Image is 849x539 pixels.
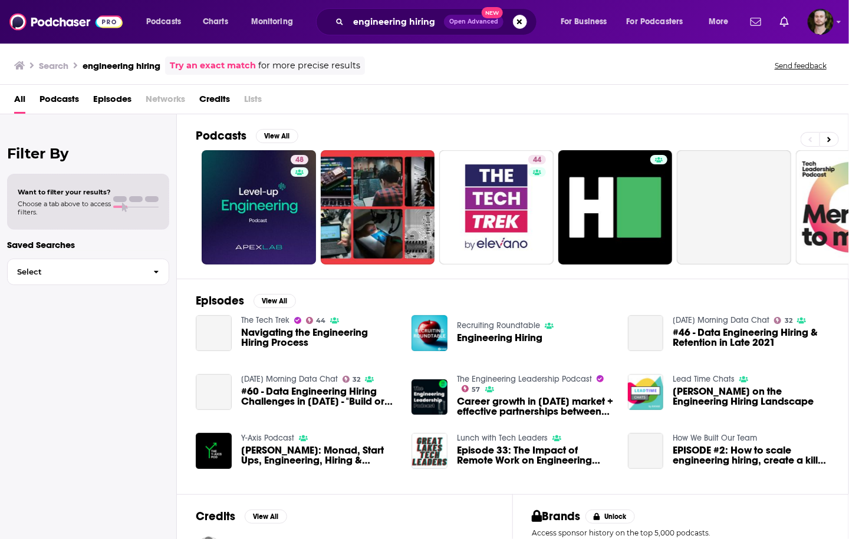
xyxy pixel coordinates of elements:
img: Career growth in today’s market + effective partnerships between engineering & hiring partners - ... [412,379,447,415]
a: 48 [202,150,316,264]
img: James Hunsaker: Monad, Start Ups, Engineering, Hiring & Community [196,433,232,469]
span: Monitoring [251,14,293,30]
a: Lead Time Chats [673,374,735,384]
a: Recruiting Roundtable [457,320,540,330]
h2: Podcasts [196,128,246,143]
button: View All [256,129,298,143]
span: New [482,7,503,18]
span: 48 [295,154,304,166]
a: EPISODE #2: How to scale engineering hiring, create a killer sourcing strategy, and the tactics t... [673,445,830,465]
button: open menu [619,12,700,31]
a: Episodes [93,90,131,114]
button: View All [254,294,296,308]
button: Unlock [585,510,636,524]
a: #46 - Data Engineering Hiring & Retention in Late 2021 [628,315,664,351]
a: Credits [199,90,230,114]
a: All [14,90,25,114]
img: User Profile [808,9,834,35]
span: Lists [244,90,262,114]
span: Networks [146,90,185,114]
p: Saved Searches [7,239,169,250]
button: Show profile menu [808,9,834,35]
a: James Hunsaker: Monad, Start Ups, Engineering, Hiring & Community [241,445,398,465]
a: Monday Morning Data Chat [673,315,769,325]
span: Charts [203,14,228,30]
button: open menu [552,12,622,31]
span: [PERSON_NAME]: Monad, Start Ups, Engineering, Hiring & Community [241,445,398,465]
a: Navigating the Engineering Hiring Process [196,315,232,351]
span: 57 [472,387,481,392]
button: Select [7,259,169,285]
a: 57 [462,385,481,392]
span: Episode 33: The Impact of Remote Work on Engineering Hiring & Retention [457,445,614,465]
a: #60 - Data Engineering Hiring Challenges in 2022 - "Build or Buy?" [241,386,398,406]
span: For Podcasters [627,14,683,30]
a: #60 - Data Engineering Hiring Challenges in 2022 - "Build or Buy?" [196,374,232,410]
span: For Business [561,14,607,30]
span: Podcasts [146,14,181,30]
a: 32 [343,376,361,383]
span: 44 [533,154,541,166]
span: #60 - Data Engineering Hiring Challenges in [DATE] - "Build or Buy?" [241,386,398,406]
a: Y-Axis Podcast [241,433,294,443]
a: EPISODE #2: How to scale engineering hiring, create a killer sourcing strategy, and the tactics t... [628,433,664,469]
span: 44 [316,318,325,323]
a: 48 [291,155,308,164]
h2: Brands [532,509,581,524]
a: Monday Morning Data Chat [241,374,338,384]
a: Career growth in today’s market + effective partnerships between engineering & hiring partners - ... [457,396,614,416]
span: 32 [353,377,360,382]
a: 32 [774,317,792,324]
div: Search podcasts, credits, & more... [327,8,548,35]
img: Engineering Hiring [412,315,447,351]
img: Episode 33: The Impact of Remote Work on Engineering Hiring & Retention [412,433,447,469]
a: 44 [306,317,326,324]
p: Access sponsor history on the top 5,000 podcasts. [532,528,830,537]
a: 44 [528,155,546,164]
a: EpisodesView All [196,293,296,308]
a: How We Built Our Team [673,433,757,443]
a: #46 - Data Engineering Hiring & Retention in Late 2021 [673,328,830,348]
input: Search podcasts, credits, & more... [348,12,444,31]
img: Podchaser - Follow, Share and Rate Podcasts [9,11,123,33]
a: Lynne Tye on the Engineering Hiring Landscape [673,386,830,406]
button: open menu [700,12,743,31]
a: Charts [195,12,235,31]
a: Engineering Hiring [457,333,542,343]
button: open menu [138,12,196,31]
h3: engineering hiring [83,60,160,71]
button: open menu [243,12,308,31]
span: Select [8,268,144,276]
a: Show notifications dropdown [746,12,766,32]
a: Lunch with Tech Leaders [457,433,548,443]
a: Podcasts [40,90,79,114]
span: 32 [785,318,792,323]
a: The Engineering Leadership Podcast [457,374,592,384]
a: CreditsView All [196,509,287,524]
h2: Filter By [7,145,169,162]
a: Try an exact match [170,59,256,72]
img: Lynne Tye on the Engineering Hiring Landscape [628,374,664,410]
a: Navigating the Engineering Hiring Process [241,328,398,348]
span: Logged in as OutlierAudio [808,9,834,35]
a: 44 [439,150,554,264]
span: Want to filter your results? [18,188,111,196]
span: [PERSON_NAME] on the Engineering Hiring Landscape [673,386,830,406]
span: Career growth in [DATE] market + effective partnerships between engineering & hiring partners - L... [457,396,614,416]
h2: Credits [196,509,235,524]
a: Show notifications dropdown [775,12,794,32]
button: View All [245,510,287,524]
h2: Episodes [196,293,244,308]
